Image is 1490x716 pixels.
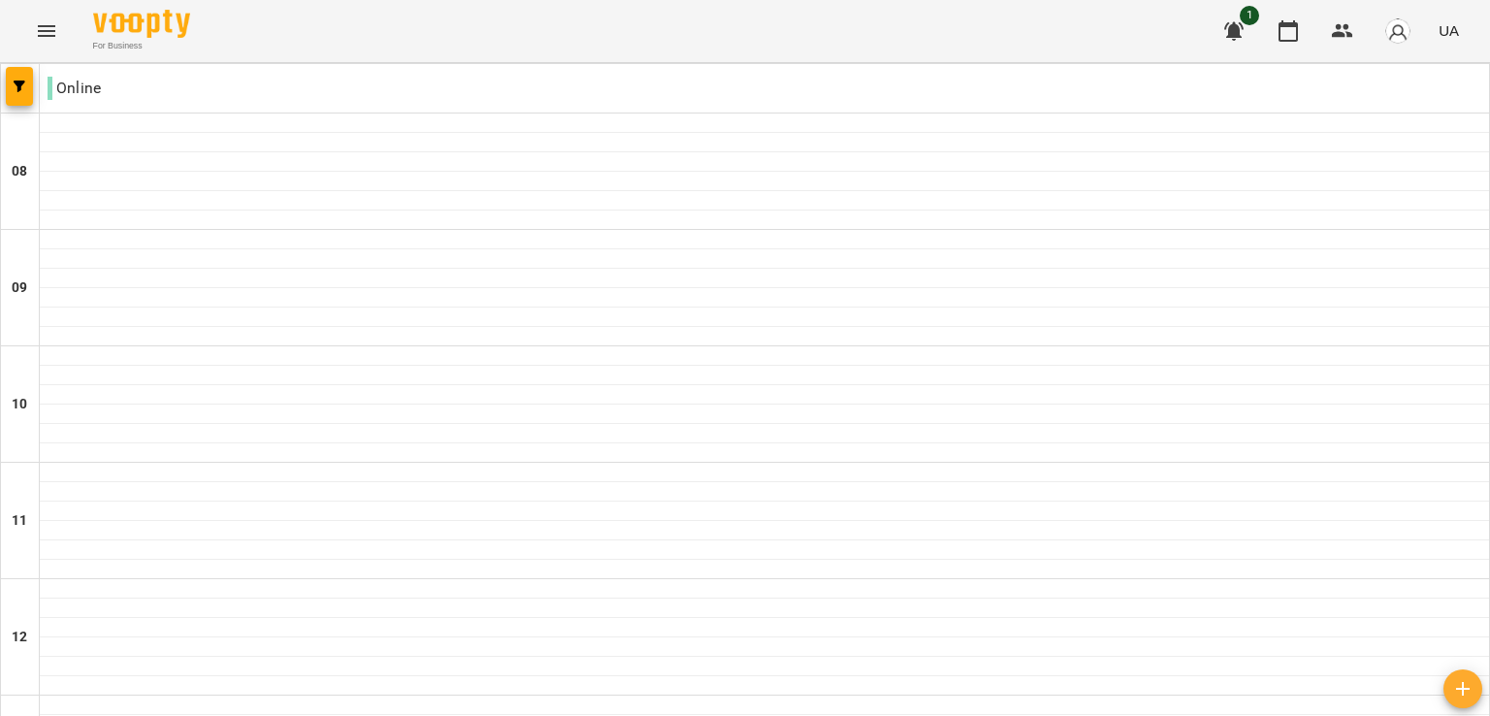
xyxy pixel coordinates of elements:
h6: 09 [12,277,27,299]
p: Online [48,77,101,100]
h6: 08 [12,161,27,182]
h6: 11 [12,510,27,532]
button: UA [1431,13,1467,49]
span: For Business [93,40,190,52]
button: Menu [23,8,70,54]
img: avatar_s.png [1384,17,1411,45]
img: Voopty Logo [93,10,190,38]
span: 1 [1240,6,1259,25]
h6: 10 [12,394,27,415]
button: Створити урок [1443,669,1482,708]
span: UA [1439,20,1459,41]
h6: 12 [12,627,27,648]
